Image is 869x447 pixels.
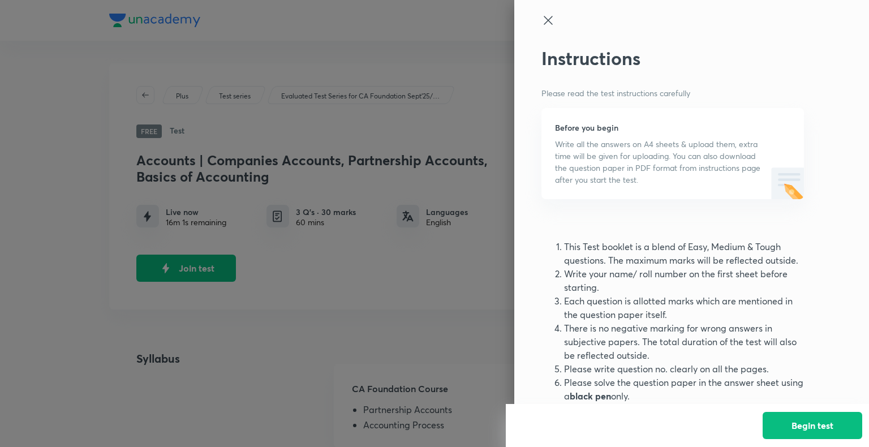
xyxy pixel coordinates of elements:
[570,390,611,402] strong: black pen
[564,294,804,321] li: Each question is allotted marks which are mentioned in the question paper itself.
[564,321,804,362] li: There is no negative marking for wrong answers in subjective papers. The total duration of the te...
[541,48,804,69] h2: Instructions
[555,138,763,186] p: Write all the answers on A4 sheets & upload them, extra time will be given for uploading. You can...
[555,122,763,134] h6: Before you begin
[564,403,804,430] li: Always start a new question from a new page. All Sub-Questions of a question should be solved tog...
[564,267,804,294] li: Write your name/ roll number on the first sheet before starting.
[763,412,862,439] button: Begin test
[564,240,804,267] li: This Test booklet is a blend of Easy, Medium & Tough questions. The maximum marks will be reflect...
[766,167,815,216] img: note
[564,376,804,403] li: Please solve the question paper in the answer sheet using a only.
[541,87,804,99] p: Please read the test instructions carefully
[564,362,804,376] li: Please write question no. clearly on all the pages.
